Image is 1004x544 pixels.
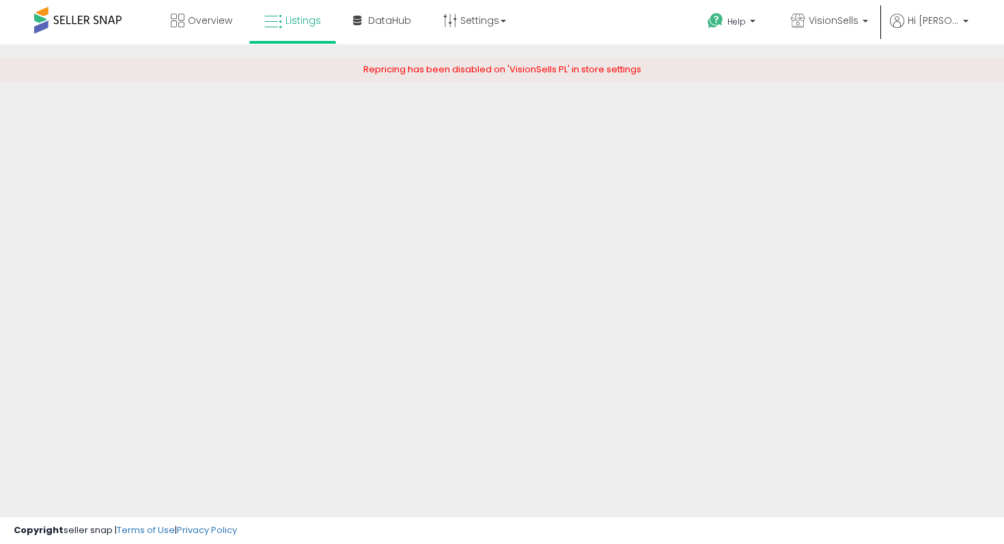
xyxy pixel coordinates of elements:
[727,16,746,27] span: Help
[697,2,769,44] a: Help
[809,14,859,27] span: VisionSells
[908,14,959,27] span: Hi [PERSON_NAME]
[707,12,724,29] i: Get Help
[177,524,237,536] a: Privacy Policy
[890,14,968,44] a: Hi [PERSON_NAME]
[188,14,232,27] span: Overview
[368,14,411,27] span: DataHub
[117,524,175,536] a: Terms of Use
[14,524,64,536] strong: Copyright
[285,14,321,27] span: Listings
[363,63,641,76] span: Repricing has been disabled on 'VisionSells PL' in store settings
[14,524,237,537] div: seller snap | |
